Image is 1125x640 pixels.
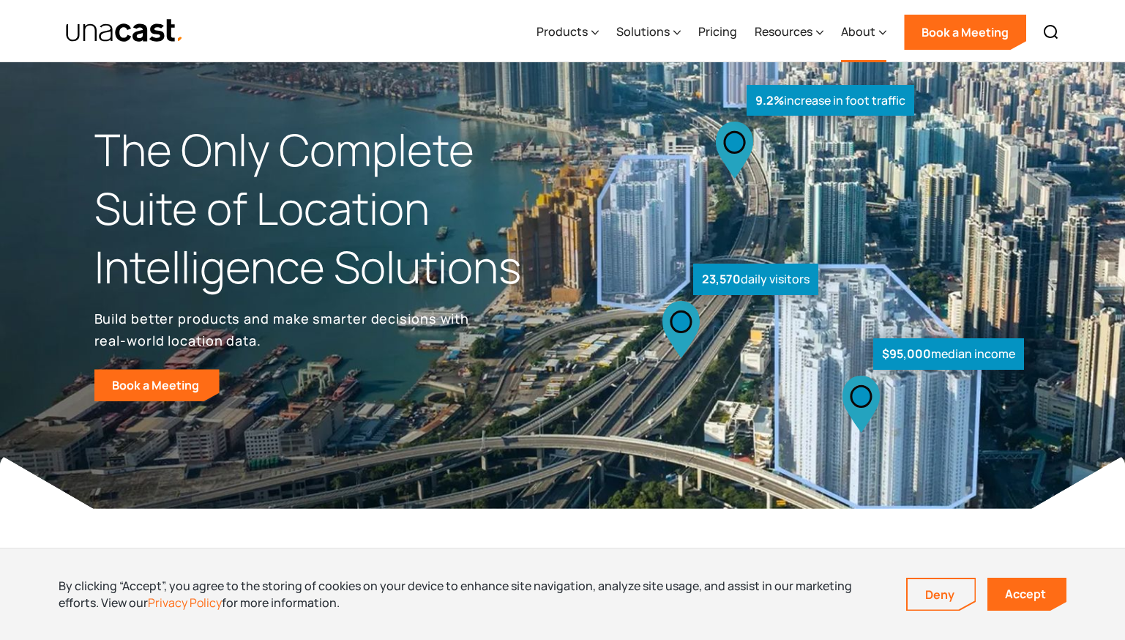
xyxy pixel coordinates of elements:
div: median income [873,338,1024,370]
a: Pricing [698,2,737,62]
a: home [65,18,184,44]
div: increase in foot traffic [747,85,914,116]
div: Solutions [616,23,670,40]
strong: 23,570 [702,271,741,287]
div: Products [537,2,599,62]
a: Deny [908,579,975,610]
div: Solutions [616,2,681,62]
a: Book a Meeting [904,15,1026,50]
div: Products [537,23,588,40]
div: Resources [755,23,812,40]
div: About [841,23,875,40]
div: Resources [755,2,823,62]
div: daily visitors [693,264,818,295]
strong: $95,000 [882,346,931,362]
img: Search icon [1042,23,1060,41]
h1: The Only Complete Suite of Location Intelligence Solutions [94,121,563,296]
div: About [841,2,886,62]
div: By clicking “Accept”, you agree to the storing of cookies on your device to enhance site navigati... [59,578,884,611]
a: Privacy Policy [148,595,222,611]
a: Book a Meeting [94,369,220,401]
strong: 9.2% [755,92,784,108]
a: Accept [987,578,1066,611]
p: Build better products and make smarter decisions with real-world location data. [94,308,475,351]
img: Unacast text logo [65,18,184,44]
